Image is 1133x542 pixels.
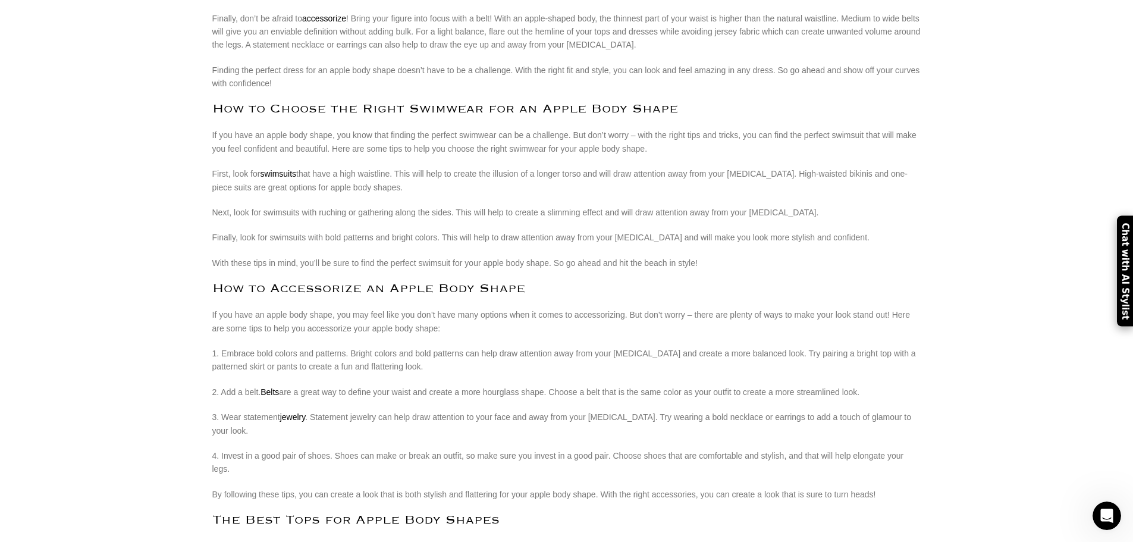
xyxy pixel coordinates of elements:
p: Next, look for swimsuits with ruching or gathering along the sides. This will help to create a sl... [212,206,921,219]
iframe: Intercom live chat [1093,502,1121,530]
p: With these tips in mind, you’ll be sure to find the perfect swimsuit for your apple body shape. S... [212,256,921,270]
h2: How to Choose the Right Swimwear for an Apple Body Shape [212,102,921,117]
p: By following these tips, you can create a look that is both stylish and flattering for your apple... [212,488,921,501]
p: First, look for that have a high waistline. This will help to create the illusion of a longer tor... [212,167,921,194]
a: jewelry [280,412,306,422]
p: Finding the perfect dress for an apple body shape doesn’t have to be a challenge. With the right ... [212,64,921,90]
p: Finally, don’t be afraid to ! Bring your figure into focus with a belt! With an apple-shaped body... [212,12,921,52]
h2: How to Accessorize an Apple Body Shape [212,281,921,296]
p: 4. Invest in a good pair of shoes. Shoes can make or break an outfit, so make sure you invest in ... [212,449,921,476]
a: swimsuits [260,169,296,178]
p: If you have an apple body shape, you know that finding the perfect swimwear can be a challenge. B... [212,129,921,155]
p: 3. Wear statement . Statement jewelry can help draw attention to your face and away from your [ME... [212,411,921,437]
h2: The Best Tops for Apple Body Shapes [212,513,921,528]
a: Belts [261,387,279,397]
p: 1. Embrace bold colors and patterns. Bright colors and bold patterns can help draw attention away... [212,347,921,374]
a: accessorize [302,14,346,23]
p: If you have an apple body shape, you may feel like you don’t have many options when it comes to a... [212,308,921,335]
p: Finally, look for swimsuits with bold patterns and bright colors. This will help to draw attentio... [212,231,921,244]
p: 2. Add a belt. are a great way to define your waist and create a more hourglass shape. Choose a b... [212,386,921,399]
